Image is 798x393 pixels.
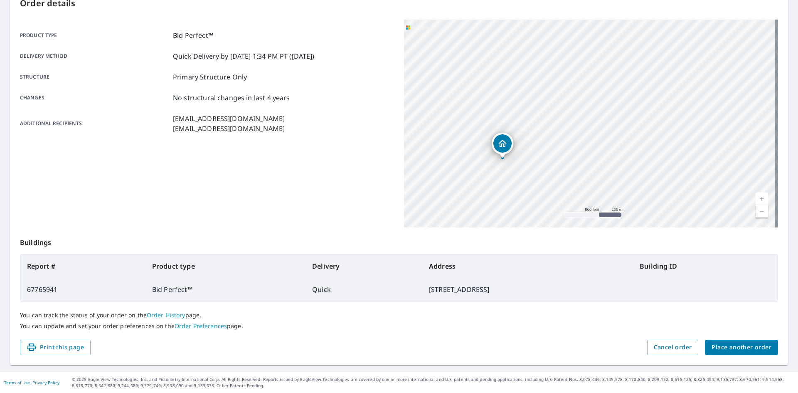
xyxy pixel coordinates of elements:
[173,114,285,124] p: [EMAIL_ADDRESS][DOMAIN_NAME]
[20,311,778,319] p: You can track the status of your order on the page.
[147,311,185,319] a: Order History
[72,376,794,389] p: © 2025 Eagle View Technologies, Inc. and Pictometry International Corp. All Rights Reserved. Repo...
[422,255,633,278] th: Address
[20,227,778,254] p: Buildings
[27,342,84,353] span: Print this page
[20,114,170,133] p: Additional recipients
[633,255,778,278] th: Building ID
[4,380,59,385] p: |
[173,93,290,103] p: No structural changes in last 4 years
[705,340,778,355] button: Place another order
[756,205,768,218] a: Current Level 16, Zoom Out
[20,278,145,301] td: 67765941
[305,278,422,301] td: Quick
[20,51,170,61] p: Delivery method
[712,342,771,353] span: Place another order
[647,340,699,355] button: Cancel order
[173,72,247,82] p: Primary Structure Only
[305,255,422,278] th: Delivery
[20,30,170,40] p: Product type
[20,93,170,103] p: Changes
[20,72,170,82] p: Structure
[173,124,285,133] p: [EMAIL_ADDRESS][DOMAIN_NAME]
[32,380,59,386] a: Privacy Policy
[173,51,315,61] p: Quick Delivery by [DATE] 1:34 PM PT ([DATE])
[20,340,91,355] button: Print this page
[173,30,213,40] p: Bid Perfect™
[4,380,30,386] a: Terms of Use
[756,193,768,205] a: Current Level 16, Zoom In
[654,342,692,353] span: Cancel order
[145,255,305,278] th: Product type
[145,278,305,301] td: Bid Perfect™
[422,278,633,301] td: [STREET_ADDRESS]
[20,255,145,278] th: Report #
[492,133,513,158] div: Dropped pin, building 1, Residential property, 124 N Dupont Rd Wilmington, DE 19805
[20,322,778,330] p: You can update and set your order preferences on the page.
[175,322,227,330] a: Order Preferences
